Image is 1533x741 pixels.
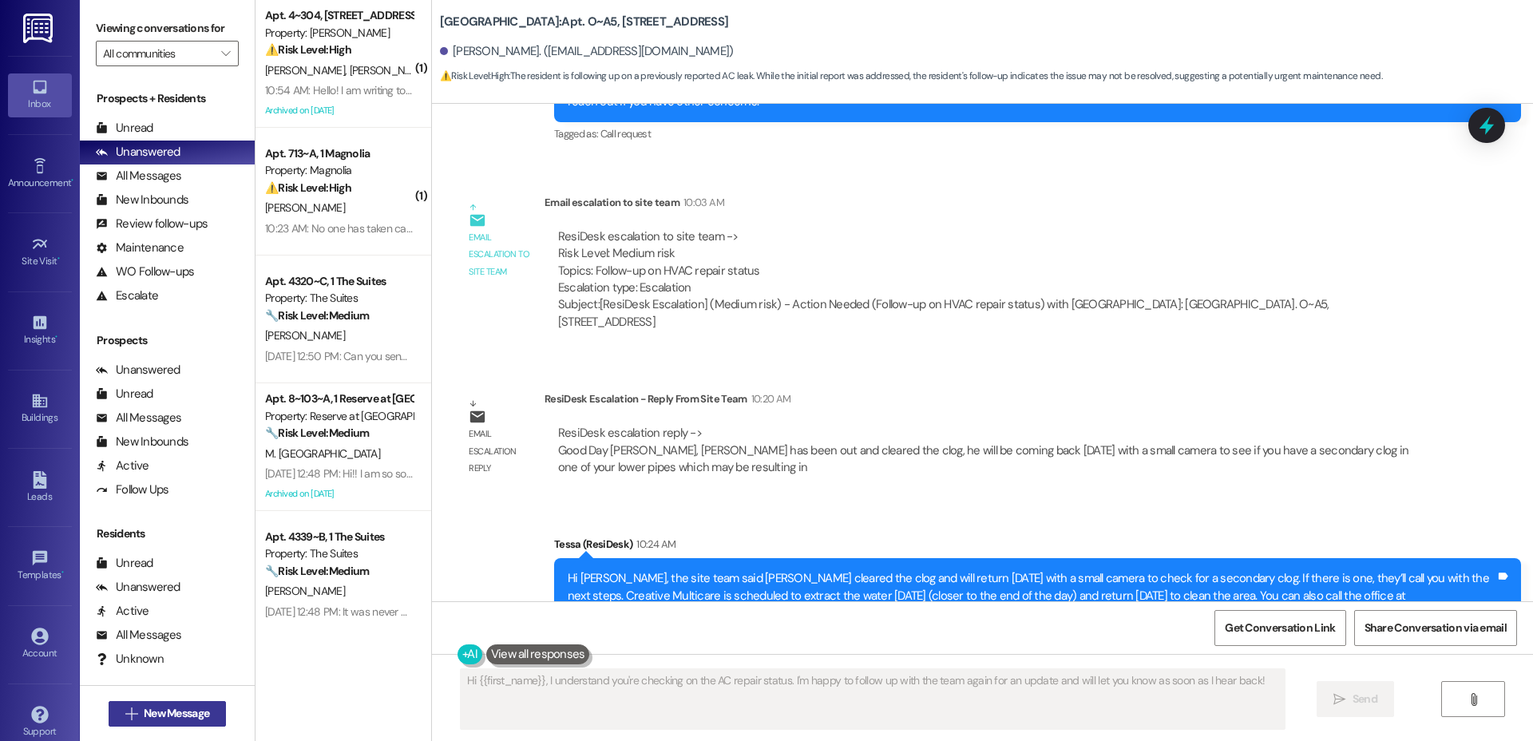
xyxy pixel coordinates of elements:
div: Unanswered [96,579,180,596]
div: Property: [PERSON_NAME] [265,25,413,42]
span: [PERSON_NAME] [349,63,429,77]
div: ResiDesk Escalation - Reply From Site Team [545,390,1423,413]
div: ResiDesk escalation to site team -> Risk Level: Medium risk Topics: Follow-up on HVAC repair stat... [558,228,1409,297]
span: [PERSON_NAME] [265,63,350,77]
strong: ⚠️ Risk Level: High [265,180,351,195]
textarea: Hi {{first_name}}, I understand you're checking on the AC repair status. I'm happy to follow up w... [461,669,1285,729]
div: Unread [96,120,153,137]
div: [DATE] 12:48 PM: Hi!! I am so sorry ! Let me message my mom right now because she usually has tha... [265,466,909,481]
div: Review follow-ups [96,216,208,232]
div: Apt. 713~A, 1 Magnolia [265,145,413,162]
div: New Inbounds [96,434,188,450]
div: Maintenance [96,240,184,256]
a: Inbox [8,73,72,117]
div: Property: The Suites [265,545,413,562]
div: Email escalation reply [469,426,531,477]
i:  [125,707,137,720]
div: 10:03 AM [679,194,724,211]
span: • [57,253,60,264]
a: Buildings [8,387,72,430]
strong: 🔧 Risk Level: Medium [265,308,369,323]
span: Get Conversation Link [1225,620,1335,636]
div: Property: Reserve at [GEOGRAPHIC_DATA] [265,408,413,425]
button: Share Conversation via email [1354,610,1517,646]
b: [GEOGRAPHIC_DATA]: Apt. O~A5, [STREET_ADDRESS] [440,14,728,30]
div: Apt. 4~304, [STREET_ADDRESS] [265,7,413,24]
div: Active [96,458,149,474]
a: Templates • [8,545,72,588]
button: Get Conversation Link [1214,610,1345,646]
a: Account [8,623,72,666]
div: Unanswered [96,362,180,378]
div: Escalate [96,287,158,304]
div: All Messages [96,168,181,184]
div: Property: Magnolia [265,162,413,179]
span: M. [GEOGRAPHIC_DATA] [265,446,380,461]
div: Apt. 4320~C, 1 The Suites [265,273,413,290]
div: 10:20 AM [747,390,791,407]
div: Tagged as: [554,122,1521,145]
div: 10:23 AM: No one has taken care of the double charged issue yet [265,221,565,236]
i:  [1468,693,1480,706]
span: [PERSON_NAME] [265,328,345,343]
span: New Message [144,705,209,722]
i:  [221,47,230,60]
span: • [61,567,64,578]
div: [DATE] 12:50 PM: Can you send me the link? [265,349,465,363]
div: Prospects + Residents [80,90,255,107]
span: [PERSON_NAME] [265,200,345,215]
div: WO Follow-ups [96,264,194,280]
span: : The resident is following up on a previously reported AC leak. While the initial report was add... [440,68,1382,85]
a: Leads [8,466,72,509]
div: Hi [PERSON_NAME], the site team said [PERSON_NAME] cleared the clog and will return [DATE] with a... [568,570,1495,621]
span: Send [1353,691,1377,707]
div: Archived on [DATE] [263,101,414,121]
span: Share Conversation via email [1365,620,1507,636]
div: All Messages [96,627,181,644]
strong: 🔧 Risk Level: Medium [265,426,369,440]
div: [DATE] 12:48 PM: It was never cleaned [265,604,438,619]
strong: ⚠️ Risk Level: High [265,42,351,57]
span: Call request [600,127,651,141]
div: [PERSON_NAME]. ([EMAIL_ADDRESS][DOMAIN_NAME]) [440,43,734,60]
a: Site Visit • [8,231,72,274]
div: Email escalation to site team [469,229,531,280]
i:  [1333,693,1345,706]
button: New Message [109,701,227,727]
div: Tessa (ResiDesk) [554,536,1521,558]
div: Unanswered [96,144,180,160]
div: Active [96,603,149,620]
div: Apt. 8~103~A, 1 Reserve at [GEOGRAPHIC_DATA] [265,390,413,407]
div: Unread [96,386,153,402]
button: Send [1317,681,1394,717]
div: Residents [80,525,255,542]
div: ResiDesk escalation reply -> Good Day [PERSON_NAME], [PERSON_NAME] has been out and cleared the c... [558,425,1408,475]
strong: 🔧 Risk Level: Medium [265,564,369,578]
a: Insights • [8,309,72,352]
div: Property: The Suites [265,290,413,307]
div: New Inbounds [96,192,188,208]
strong: ⚠️ Risk Level: High [440,69,509,82]
div: Prospects [80,332,255,349]
div: Follow Ups [96,481,169,498]
div: Archived on [DATE] [263,484,414,504]
div: 10:24 AM [632,536,675,553]
div: Subject: [ResiDesk Escalation] (Medium risk) - Action Needed (Follow-up on HVAC repair status) wi... [558,296,1409,331]
img: ResiDesk Logo [23,14,56,43]
input: All communities [103,41,213,66]
div: Email escalation to site team [545,194,1423,216]
div: Unknown [96,651,164,668]
div: Apt. 4339~B, 1 The Suites [265,529,413,545]
div: Unread [96,555,153,572]
div: All Messages [96,410,181,426]
span: • [71,175,73,186]
span: [PERSON_NAME] [265,584,345,598]
span: • [55,331,57,343]
label: Viewing conversations for [96,16,239,41]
